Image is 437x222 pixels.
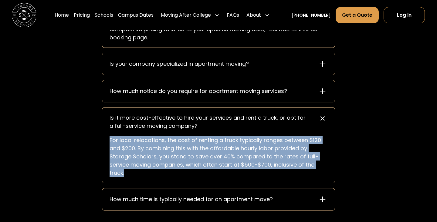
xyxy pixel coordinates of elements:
[74,7,90,24] a: Pricing
[110,114,310,130] div: Is it more cost-effective to hire your services and rent a truck, or opt for a full-service movin...
[158,7,222,24] div: Moving After College
[227,7,239,24] a: FAQs
[12,3,36,27] img: Storage Scholars main logo
[246,12,261,19] div: About
[110,136,327,177] p: For local relocations, the cost of renting a truck typically ranges between $120 and $200. By com...
[110,195,273,203] div: How much time is typically needed for an apartment move?
[336,7,379,23] a: Get a Quote
[12,3,36,27] a: home
[55,7,69,24] a: Home
[291,12,331,18] a: [PHONE_NUMBER]
[244,7,272,24] div: About
[118,7,154,24] a: Campus Dates
[110,87,287,95] div: How much notice do you require for apartment moving services?
[95,7,113,24] a: Schools
[110,60,249,68] div: Is your company specialized in apartment moving?
[384,7,425,23] a: Log In
[161,12,211,19] div: Moving After College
